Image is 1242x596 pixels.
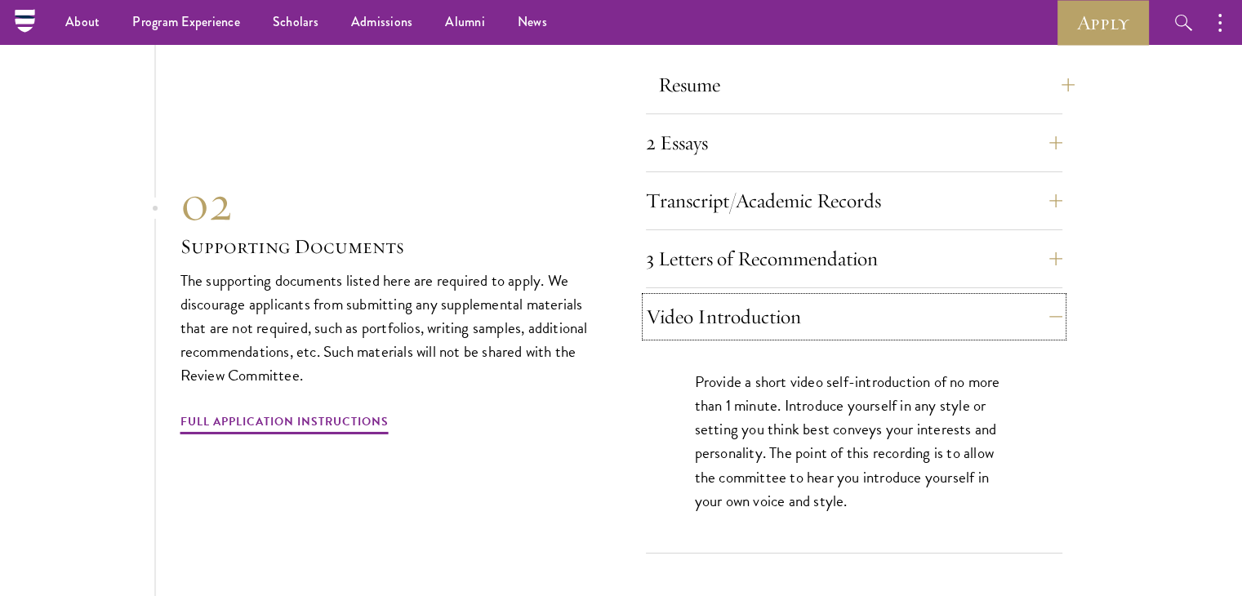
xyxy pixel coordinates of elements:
[646,297,1062,336] button: Video Introduction
[646,239,1062,278] button: 3 Letters of Recommendation
[695,370,1013,512] p: Provide a short video self-introduction of no more than 1 minute. Introduce yourself in any style...
[646,181,1062,220] button: Transcript/Academic Records
[658,65,1075,105] button: Resume
[180,411,389,437] a: Full Application Instructions
[180,174,597,233] div: 02
[180,269,597,387] p: The supporting documents listed here are required to apply. We discourage applicants from submitt...
[646,123,1062,162] button: 2 Essays
[180,233,597,260] h3: Supporting Documents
